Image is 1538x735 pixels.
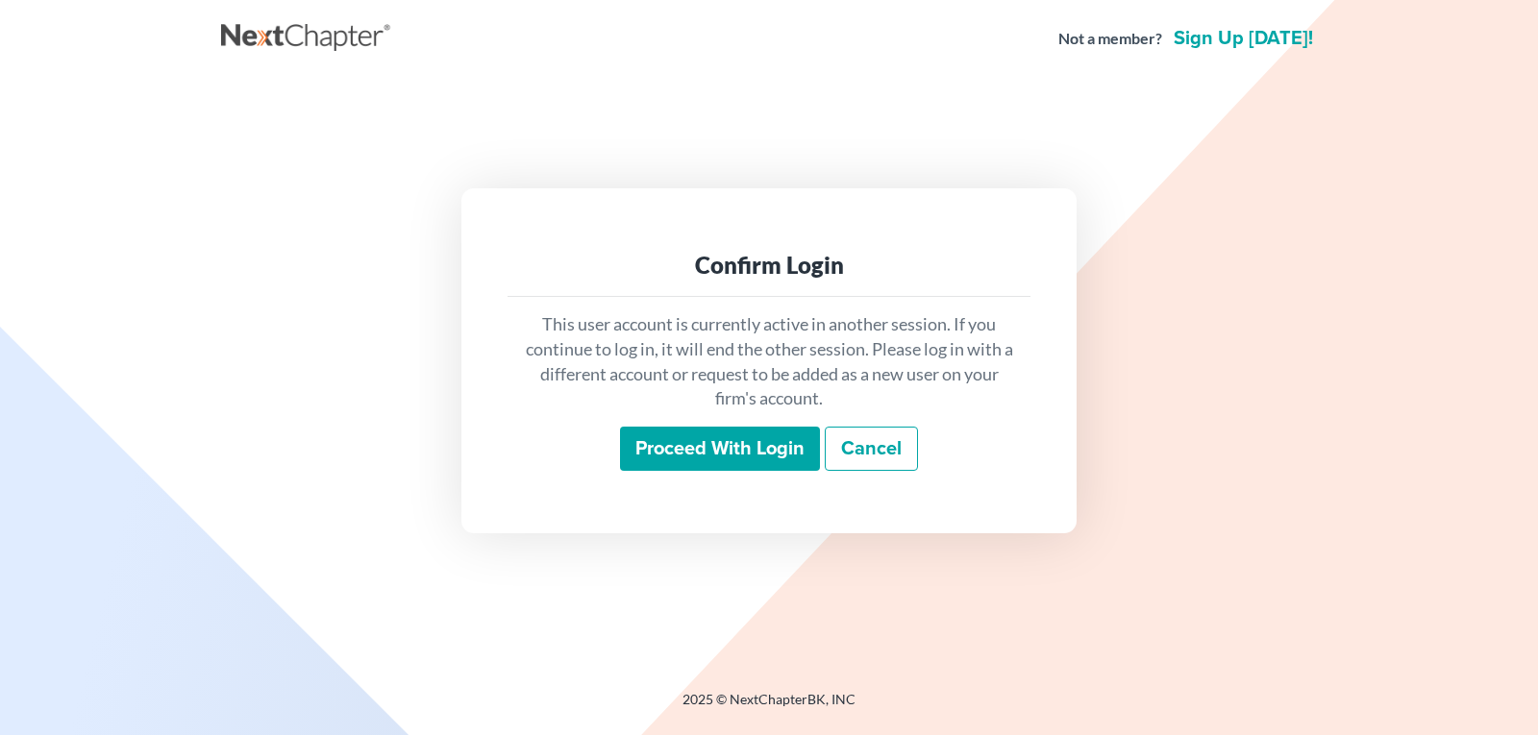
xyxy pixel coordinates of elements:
[620,427,820,471] input: Proceed with login
[523,312,1015,411] p: This user account is currently active in another session. If you continue to log in, it will end ...
[1058,28,1162,50] strong: Not a member?
[1170,29,1317,48] a: Sign up [DATE]!
[523,250,1015,281] div: Confirm Login
[825,427,918,471] a: Cancel
[221,690,1317,724] div: 2025 © NextChapterBK, INC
